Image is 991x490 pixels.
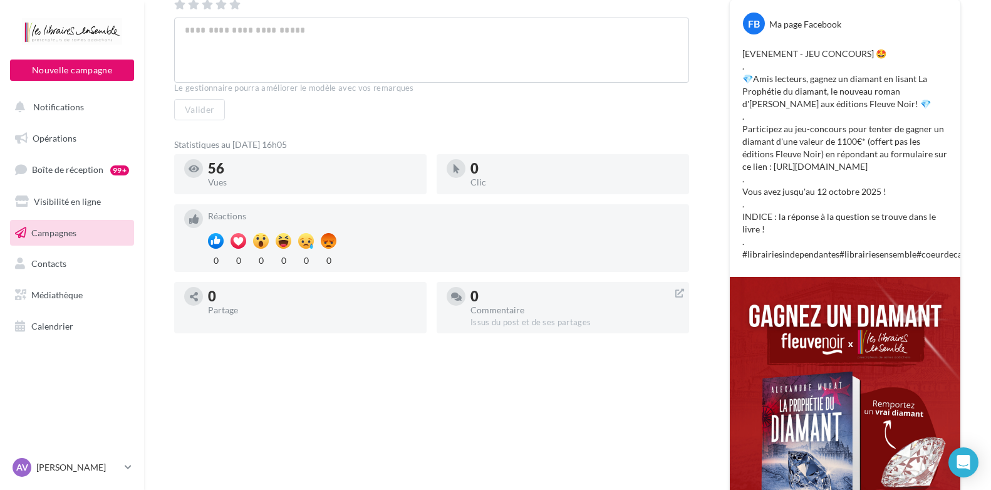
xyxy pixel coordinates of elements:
[8,313,137,340] a: Calendrier
[31,227,76,237] span: Campagnes
[208,162,417,175] div: 56
[33,133,76,143] span: Opérations
[470,317,679,328] div: Issus du post et de ses partages
[769,18,841,31] div: Ma page Facebook
[470,306,679,315] div: Commentaire
[470,162,679,175] div: 0
[174,140,689,149] div: Statistiques au [DATE] 16h05
[10,60,134,81] button: Nouvelle campagne
[470,289,679,303] div: 0
[298,252,314,267] div: 0
[742,48,948,261] p: [EVENEMENT - JEU CONCOURS] 🤩 . 💎Amis lecteurs, gagnez un diamant en lisant La Prophétie du diaman...
[8,94,132,120] button: Notifications
[208,178,417,187] div: Vues
[174,99,225,120] button: Valider
[31,258,66,269] span: Contacts
[31,321,73,331] span: Calendrier
[253,252,269,267] div: 0
[948,447,978,477] div: Open Intercom Messenger
[276,252,291,267] div: 0
[208,252,224,267] div: 0
[36,461,120,474] p: [PERSON_NAME]
[8,156,137,183] a: Boîte de réception99+
[33,102,84,112] span: Notifications
[208,212,679,221] div: Réactions
[743,13,765,34] div: FB
[110,165,129,175] div: 99+
[16,461,28,474] span: AV
[8,189,137,215] a: Visibilité en ligne
[31,289,83,300] span: Médiathèque
[8,251,137,277] a: Contacts
[32,164,103,175] span: Boîte de réception
[321,252,336,267] div: 0
[470,178,679,187] div: Clic
[208,306,417,315] div: Partage
[34,196,101,207] span: Visibilité en ligne
[231,252,246,267] div: 0
[8,125,137,152] a: Opérations
[8,220,137,246] a: Campagnes
[208,289,417,303] div: 0
[10,456,134,479] a: AV [PERSON_NAME]
[8,282,137,308] a: Médiathèque
[174,83,689,94] div: Le gestionnaire pourra améliorer le modèle avec vos remarques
